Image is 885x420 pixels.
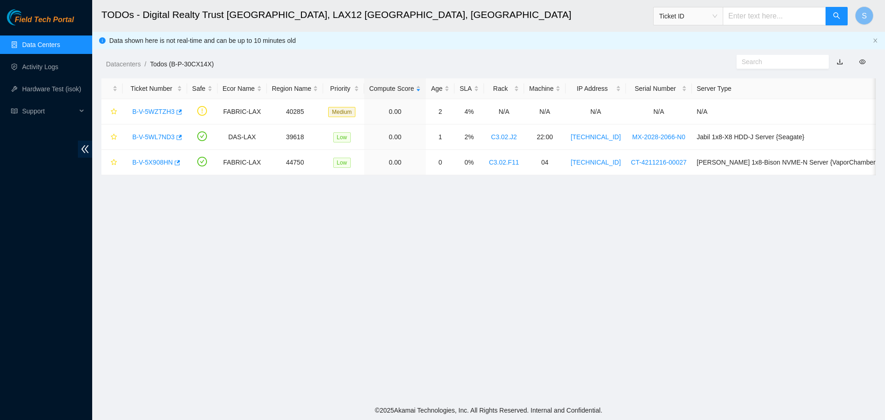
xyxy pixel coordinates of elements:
[364,150,426,175] td: 0.00
[571,159,621,166] a: [TECHNICAL_ID]
[426,99,454,124] td: 2
[218,99,267,124] td: FABRIC-LAX
[218,150,267,175] td: FABRIC-LAX
[626,99,692,124] td: N/A
[632,133,685,141] a: MX-2028-2066-N0
[132,133,175,141] a: B-V-5WL7ND3
[364,124,426,150] td: 0.00
[106,155,118,170] button: star
[426,124,454,150] td: 1
[197,157,207,166] span: check-circle
[837,58,843,65] a: download
[111,134,117,141] span: star
[524,99,566,124] td: N/A
[92,401,885,420] footer: © 2025 Akamai Technologies, Inc. All Rights Reserved. Internal and Confidential.
[267,124,324,150] td: 39618
[132,159,173,166] a: B-V-5X908HN
[524,150,566,175] td: 04
[22,102,77,120] span: Support
[859,59,866,65] span: eye
[333,132,351,142] span: Low
[524,124,566,150] td: 22:00
[106,60,141,68] a: Datacenters
[22,85,81,93] a: Hardware Test (isok)
[267,99,324,124] td: 40285
[491,133,517,141] a: C3.02.J2
[489,159,519,166] a: C3.02.F11
[7,17,74,29] a: Akamai TechnologiesField Tech Portal
[742,57,816,67] input: Search
[333,158,351,168] span: Low
[22,41,60,48] a: Data Centers
[22,63,59,71] a: Activity Logs
[826,7,848,25] button: search
[566,99,626,124] td: N/A
[862,10,867,22] span: S
[873,38,878,44] button: close
[454,124,484,150] td: 2%
[144,60,146,68] span: /
[106,130,118,144] button: star
[454,150,484,175] td: 0%
[11,108,18,114] span: read
[855,6,873,25] button: S
[426,150,454,175] td: 0
[111,159,117,166] span: star
[15,16,74,24] span: Field Tech Portal
[267,150,324,175] td: 44750
[328,107,355,117] span: Medium
[78,141,92,158] span: double-left
[484,99,524,124] td: N/A
[364,99,426,124] td: 0.00
[631,159,687,166] a: CT-4211216-00027
[197,106,207,116] span: exclamation-circle
[454,99,484,124] td: 4%
[833,12,840,21] span: search
[7,9,47,25] img: Akamai Technologies
[111,108,117,116] span: star
[659,9,717,23] span: Ticket ID
[571,133,621,141] a: [TECHNICAL_ID]
[218,124,267,150] td: DAS-LAX
[150,60,214,68] a: Todos (B-P-30CX14X)
[873,38,878,43] span: close
[132,108,175,115] a: B-V-5WZTZH3
[830,54,850,69] button: download
[106,104,118,119] button: star
[197,131,207,141] span: check-circle
[723,7,826,25] input: Enter text here...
